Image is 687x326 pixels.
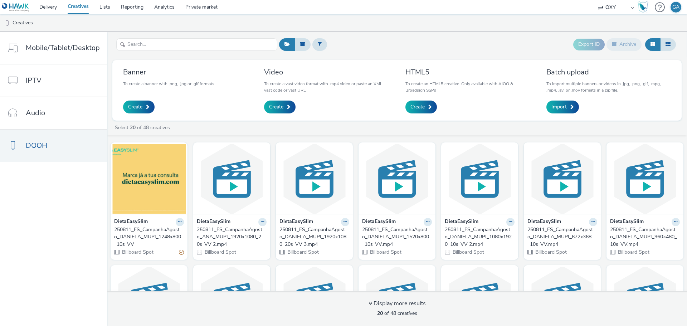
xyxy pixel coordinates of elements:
[660,38,676,50] button: Table
[445,226,512,248] div: 250811_ES_CampanhaAgosto_DANIELA_MUPI_1080x1920_10s_VV 2.mp4
[377,310,383,317] strong: 20
[608,144,682,214] img: 250811_ES_CampanhaAgosto_DANIELA_MUPI_960×480_10s_VV.mp4 visual
[405,101,437,113] a: Create
[123,81,215,87] p: To create a banner with .png, .jpg or .gif formats.
[114,226,184,248] a: 250811_ES_CampanhaAgosto_DANIELA_MUPI_1248x800_10s_VV
[362,218,396,226] strong: DietaEasySlim
[26,43,100,53] span: Mobile/Tablet/Desktop
[377,310,417,317] span: of 48 creatives
[638,1,651,13] a: Hawk Academy
[551,103,567,111] span: Import
[121,249,154,256] span: Billboard Spot
[546,101,579,113] a: Import
[369,300,426,308] div: Display more results
[527,226,594,248] div: 250811_ES_CampanhaAgosto_DANIELA_MUPI_672x368 _10s_VV.mp4
[360,144,434,214] img: 250811_ES_CampanhaAgosto_DANIELA_MUPI_1520x800_10s_VV.mp4 visual
[114,226,181,248] div: 250811_ES_CampanhaAgosto_DANIELA_MUPI_1248x800_10s_VV
[445,226,515,248] a: 250811_ES_CampanhaAgosto_DANIELA_MUPI_1080x1920_10s_VV 2.mp4
[610,226,677,248] div: 250811_ES_CampanhaAgosto_DANIELA_MUPI_960×480_10s_VV.mp4
[4,20,11,27] img: dooh
[114,124,173,131] a: Select of 48 creatives
[638,1,648,13] img: Hawk Academy
[410,103,425,111] span: Create
[405,81,530,93] p: To create an HTML5 creative. Only available with AIOO & Broadsign SSPs
[405,67,530,77] h3: HTML5
[197,226,267,248] a: 250811_ES_CampanhaAgosto_ANA_MUPI_1920x1080_20s_VV 2.mp4
[573,39,605,50] button: Export ID
[369,249,401,256] span: Billboard Spot
[130,124,136,131] strong: 20
[197,218,230,226] strong: DietaEasySlim
[452,249,484,256] span: Billboard Spot
[269,103,283,111] span: Create
[26,108,45,118] span: Audio
[535,249,567,256] span: Billboard Spot
[116,38,277,51] input: Search...
[114,218,148,226] strong: DietaEasySlim
[26,75,42,86] span: IPTV
[264,81,389,93] p: To create a vast video format with .mp4 video or paste an XML vast code or vast URL.
[610,218,644,226] strong: DietaEasySlim
[279,226,349,248] a: 250811_ES_CampanhaAgosto_DANIELA_MUPI_1920x1080_20s_VV 3.mp4
[264,101,296,113] a: Create
[610,226,680,248] a: 250811_ES_CampanhaAgosto_DANIELA_MUPI_960×480_10s_VV.mp4
[112,144,186,214] img: 250811_ES_CampanhaAgosto_DANIELA_MUPI_1248x800_10s_VV visual
[264,67,389,77] h3: Video
[195,144,268,214] img: 250811_ES_CampanhaAgosto_ANA_MUPI_1920x1080_20s_VV 2.mp4 visual
[546,81,671,93] p: To import multiple banners or videos in .jpg, .png, .gif, .mpg, .mp4, .avi or .mov formats in a z...
[617,249,649,256] span: Billboard Spot
[443,144,516,214] img: 250811_ES_CampanhaAgosto_DANIELA_MUPI_1080x1920_10s_VV 2.mp4 visual
[278,144,351,214] img: 250811_ES_CampanhaAgosto_DANIELA_MUPI_1920x1080_20s_VV 3.mp4 visual
[672,2,679,13] div: GA
[279,218,313,226] strong: DietaEasySlim
[526,144,599,214] img: 250811_ES_CampanhaAgosto_DANIELA_MUPI_672x368 _10s_VV.mp4 visual
[527,218,561,226] strong: DietaEasySlim
[527,226,597,248] a: 250811_ES_CampanhaAgosto_DANIELA_MUPI_672x368 _10s_VV.mp4
[362,226,429,248] div: 250811_ES_CampanhaAgosto_DANIELA_MUPI_1520x800_10s_VV.mp4
[287,249,319,256] span: Billboard Spot
[204,249,236,256] span: Billboard Spot
[445,218,478,226] strong: DietaEasySlim
[197,226,264,248] div: 250811_ES_CampanhaAgosto_ANA_MUPI_1920x1080_20s_VV 2.mp4
[123,101,155,113] a: Create
[279,226,346,248] div: 250811_ES_CampanhaAgosto_DANIELA_MUPI_1920x1080_20s_VV 3.mp4
[546,67,671,77] h3: Batch upload
[362,226,432,248] a: 250811_ES_CampanhaAgosto_DANIELA_MUPI_1520x800_10s_VV.mp4
[645,38,661,50] button: Grid
[179,249,184,256] div: Partially valid
[123,67,215,77] h3: Banner
[606,38,642,50] button: Archive
[2,3,29,12] img: undefined Logo
[26,140,47,151] span: DOOH
[128,103,142,111] span: Create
